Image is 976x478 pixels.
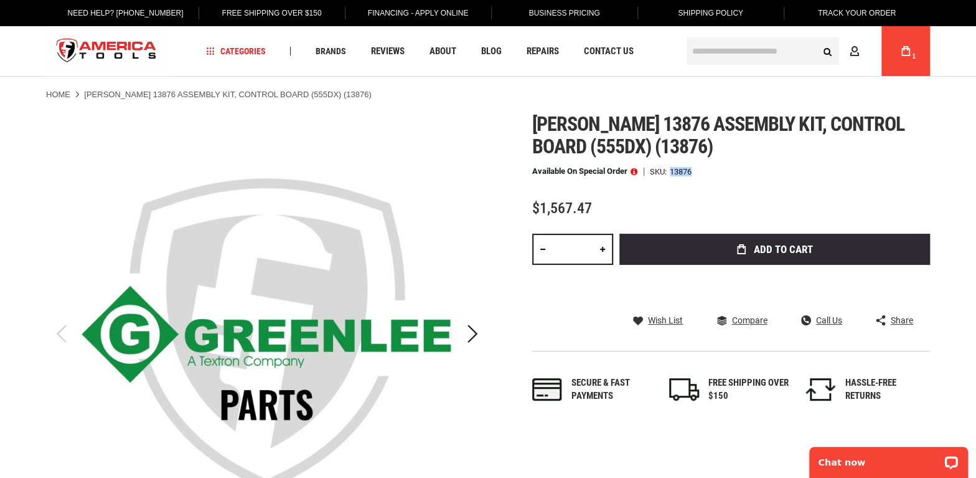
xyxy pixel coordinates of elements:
span: [PERSON_NAME] 13876 assembly kit, control board (555dx) (13876) [532,112,904,158]
a: Reviews [365,43,410,60]
iframe: LiveChat chat widget [801,439,976,478]
a: Repairs [521,43,565,60]
span: Compare [731,316,767,325]
span: About [429,47,456,56]
span: Share [891,316,913,325]
span: Blog [481,47,502,56]
span: $1,567.47 [532,199,592,217]
button: Search [815,39,839,63]
a: Home [46,89,70,100]
span: Shipping Policy [678,9,743,17]
img: shipping [669,378,699,401]
span: Categories [206,47,266,55]
span: 1 [912,53,916,60]
a: Contact Us [578,43,639,60]
a: About [424,43,462,60]
button: Add to Cart [619,234,930,265]
a: Compare [716,315,767,326]
div: FREE SHIPPING OVER $150 [708,376,789,403]
a: Blog [476,43,507,60]
span: Reviews [371,47,405,56]
span: Repairs [527,47,559,56]
a: Categories [200,43,271,60]
span: Call Us [816,316,842,325]
a: store logo [46,28,167,75]
span: Contact Us [584,47,634,56]
strong: SKU [650,168,670,176]
a: Wish List [633,315,683,326]
strong: [PERSON_NAME] 13876 ASSEMBLY KIT, CONTROL BOARD (555DX) (13876) [84,90,371,99]
span: Wish List [648,316,683,325]
div: 13876 [670,168,692,176]
a: Call Us [801,315,842,326]
iframe: Secure express checkout frame [617,269,932,305]
span: Add to Cart [754,244,813,255]
img: returns [805,378,835,401]
div: HASSLE-FREE RETURNS [845,376,926,403]
a: 1 [894,26,917,76]
img: payments [532,378,562,401]
img: America Tools [46,28,167,75]
span: Brands [316,47,346,55]
a: Brands [310,43,352,60]
div: Secure & fast payments [571,376,652,403]
p: Available on Special Order [532,167,637,176]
